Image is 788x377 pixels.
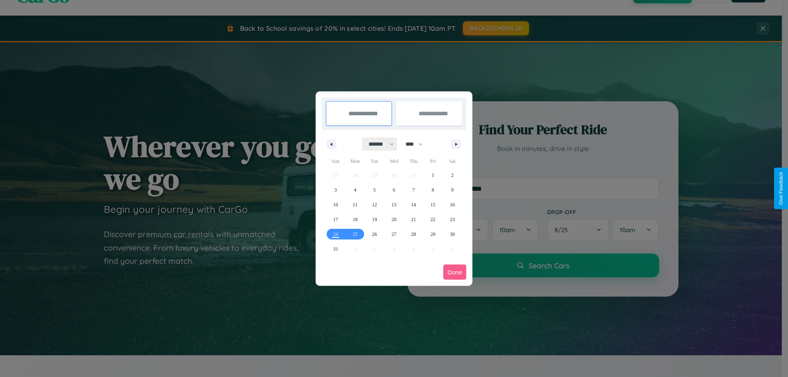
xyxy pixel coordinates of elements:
span: 26 [372,227,377,242]
span: 20 [392,212,396,227]
span: 27 [392,227,396,242]
span: 9 [451,183,454,197]
button: 20 [384,212,403,227]
span: Sun [326,155,345,168]
span: 6 [393,183,395,197]
button: 6 [384,183,403,197]
button: 12 [365,197,384,212]
span: Fri [423,155,442,168]
button: 29 [423,227,442,242]
span: 13 [392,197,396,212]
span: Thu [404,155,423,168]
span: 19 [372,212,377,227]
button: 3 [326,183,345,197]
span: 10 [333,197,338,212]
button: 7 [404,183,423,197]
span: 3 [334,183,337,197]
span: 30 [450,227,455,242]
button: 13 [384,197,403,212]
span: 31 [333,242,338,256]
span: 1 [432,168,434,183]
span: 17 [333,212,338,227]
span: 2 [451,168,454,183]
span: 5 [373,183,376,197]
button: 18 [345,212,364,227]
button: 22 [423,212,442,227]
span: 7 [412,183,415,197]
button: 11 [345,197,364,212]
span: Tue [365,155,384,168]
button: 26 [365,227,384,242]
button: 25 [345,227,364,242]
button: 19 [365,212,384,227]
button: 30 [443,227,462,242]
button: 8 [423,183,442,197]
span: Wed [384,155,403,168]
span: 14 [411,197,416,212]
span: 16 [450,197,455,212]
div: Give Feedback [778,172,784,205]
button: 9 [443,183,462,197]
button: 10 [326,197,345,212]
span: 29 [431,227,435,242]
button: 27 [384,227,403,242]
span: 15 [431,197,435,212]
button: 23 [443,212,462,227]
span: 4 [354,183,356,197]
span: Sat [443,155,462,168]
span: 25 [353,227,357,242]
button: 21 [404,212,423,227]
button: 31 [326,242,345,256]
span: 8 [432,183,434,197]
span: 11 [353,197,357,212]
span: Mon [345,155,364,168]
button: 4 [345,183,364,197]
span: 12 [372,197,377,212]
button: 5 [365,183,384,197]
span: 23 [450,212,455,227]
button: 15 [423,197,442,212]
span: 24 [333,227,338,242]
span: 22 [431,212,435,227]
button: 2 [443,168,462,183]
button: 14 [404,197,423,212]
span: 28 [411,227,416,242]
span: 21 [411,212,416,227]
button: 1 [423,168,442,183]
button: 24 [326,227,345,242]
span: 18 [353,212,357,227]
button: 28 [404,227,423,242]
button: 17 [326,212,345,227]
button: Done [443,265,466,280]
button: 16 [443,197,462,212]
